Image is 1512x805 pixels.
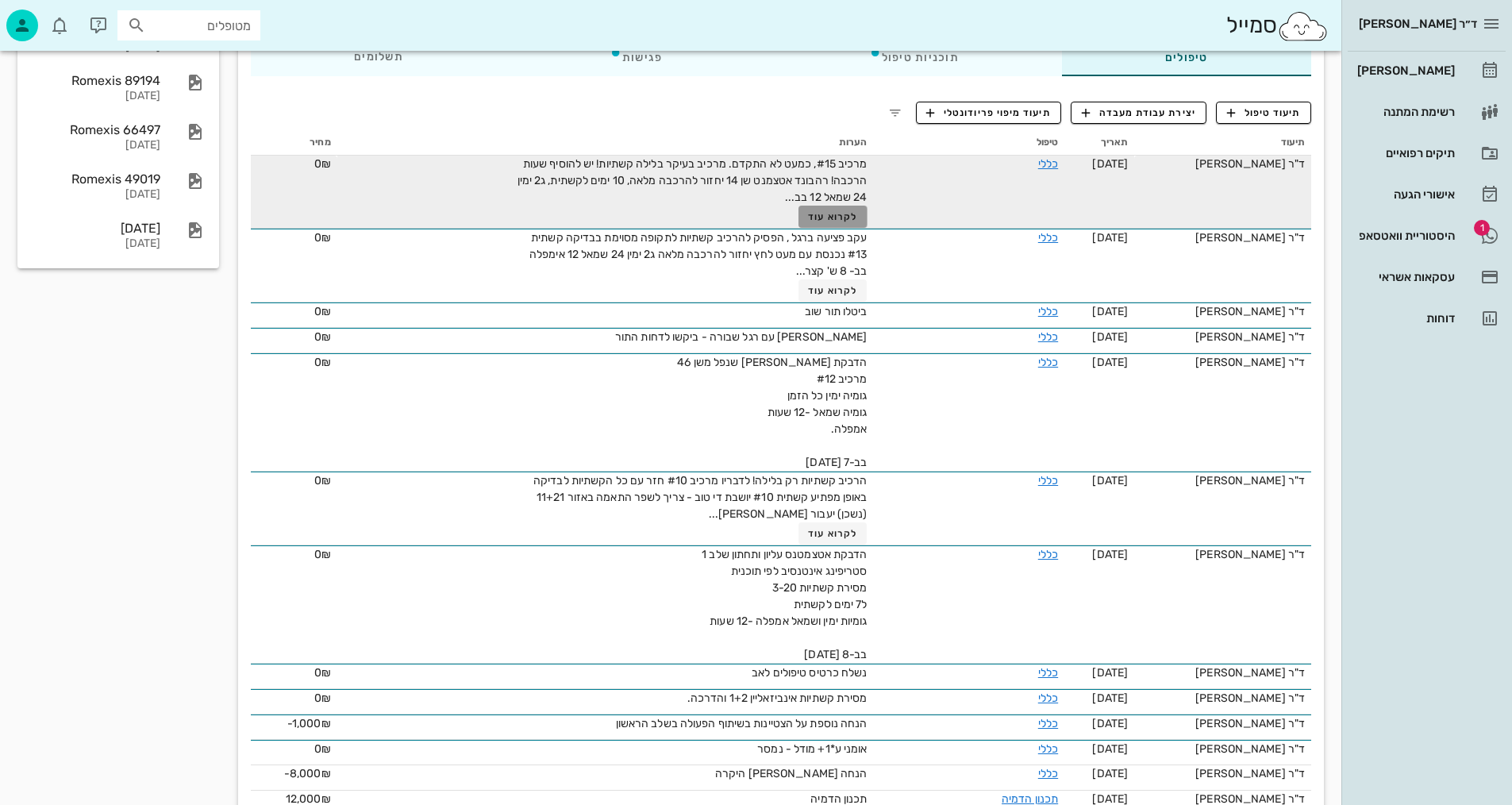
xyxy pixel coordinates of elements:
a: כללי [1038,742,1058,756]
div: תיקים רפואיים [1354,147,1455,160]
span: עקב פציעה ברגל , הפסיק להרכיב קשתיות לתקופה מסוימת בבדיקה קשתית #13 נכנסת עם מעט לחץ יחזור להרכבה... [529,231,867,278]
span: [DATE] [1092,231,1128,245]
span: תג [47,13,56,22]
span: [DATE] [1092,742,1128,756]
div: טיפולים [1062,38,1311,76]
span: [DATE] [1092,305,1128,318]
span: הדבקת [PERSON_NAME] שנפל משן 46 מרכיב #12 גומיה ימין כל הזמן גומיה שמאל -12 שעות אמפלה. בב-7 [DATE] [677,356,867,469]
div: ד"ר [PERSON_NAME] [1141,329,1305,345]
div: ד"ר [PERSON_NAME] [1141,765,1305,782]
a: כללי [1038,474,1058,487]
span: הנחה [PERSON_NAME] היקרה [715,767,867,780]
a: כללי [1038,305,1058,318]
a: כללי [1038,330,1058,344]
span: [DATE] [1092,474,1128,487]
span: [PERSON_NAME] עם רגל שבורה - ביקשו לדחות התור [615,330,868,344]
button: תיעוד מיפוי פריודונטלי [916,102,1062,124]
div: Romexis 89194 [32,73,160,88]
span: ד״ר [PERSON_NAME] [1359,17,1477,31]
a: תיקים רפואיים [1348,134,1506,172]
span: תיעוד מיפוי פריודונטלי [926,106,1051,120]
span: 0₪ [314,691,331,705]
button: לקרוא עוד [798,279,868,302]
div: [DATE] [32,237,160,251]
span: 0₪ [314,666,331,680]
div: Romexis 66497 [32,122,160,137]
span: [DATE] [1092,767,1128,780]
a: תגהיסטוריית וואטסאפ [1348,217,1506,255]
th: טיפול [873,130,1064,156]
span: הרכיב קשתיות רק בלילה! לדבריו מרכיב #10 חזר עם כל הקשתיות לבדיקה באופן מפתיע קשתית #10 יושבת די ט... [533,474,867,521]
th: תאריך [1064,130,1134,156]
span: הנחה נוספת על הצטיינות בשיתוף הפעולה בשלב הראשון [616,717,868,730]
a: [PERSON_NAME] [1348,52,1506,90]
span: [DATE] [1092,691,1128,705]
span: 0₪ [314,474,331,487]
div: רשימת המתנה [1354,106,1455,118]
span: אומני ע*1+ מודל - נמסר [757,742,867,756]
a: כללי [1038,691,1058,705]
span: מרכיב #15, כמעט לא התקדם. מרכיב בעיקר בלילה קשתיות! יש להוסיף שעות הרכבה! רהבונד אטצמנט שן 14 יחז... [517,157,868,204]
div: ד"ר [PERSON_NAME] [1141,354,1305,371]
span: [DATE] [1092,717,1128,730]
img: SmileCloud logo [1277,10,1329,42]
button: לקרוא עוד [798,206,868,228]
span: לקרוא עוד [808,211,857,222]
div: ד"ר [PERSON_NAME] [1141,229,1305,246]
div: דוחות [1354,312,1455,325]
div: תוכניות טיפול [766,38,1062,76]
span: [DATE] [1092,548,1128,561]
div: [DATE] [32,90,160,103]
a: כללי [1038,717,1058,730]
button: יצירת עבודת מעבדה [1071,102,1206,124]
a: כללי [1038,666,1058,680]
a: עסקאות אשראי [1348,258,1506,296]
span: 0₪ [314,330,331,344]
button: תיעוד טיפול [1216,102,1311,124]
a: כללי [1038,157,1058,171]
th: מחיר [251,130,337,156]
span: יצירת עבודת מעבדה [1082,106,1196,120]
div: היסטוריית וואטסאפ [1354,229,1455,242]
span: ביטלו תור שוב [805,305,867,318]
span: 0₪ [314,157,331,171]
span: 0₪ [314,231,331,245]
div: סמייל [1226,9,1329,43]
div: ד"ר [PERSON_NAME] [1141,715,1305,732]
span: הדבקת אטצמטנס עליון ותחתון שלב 1 סטריפינג אינטנסיב לפי תוכנית מסירת קשתיות 3-20 ל7 ימים לקשתית גו... [702,548,867,661]
span: [DATE] [1092,666,1128,680]
div: [DATE] [32,221,160,236]
a: כללי [1038,767,1058,780]
span: נשלח כרטיס טיפולים לאב [752,666,867,680]
div: [DATE] [32,139,160,152]
div: פגישות [506,38,766,76]
div: [PERSON_NAME] [1354,64,1455,77]
th: הערות [337,130,874,156]
button: לקרוא עוד [798,522,868,545]
span: [DATE] [1092,356,1128,369]
a: אישורי הגעה [1348,175,1506,214]
span: 0₪ [314,305,331,318]
div: עסקאות אשראי [1354,271,1455,283]
div: ד"ר [PERSON_NAME] [1141,472,1305,489]
div: ד"ר [PERSON_NAME] [1141,690,1305,707]
span: ‎-1,000₪ [287,717,331,730]
div: ד"ר [PERSON_NAME] [1141,546,1305,563]
span: ‎-8,000₪ [284,767,331,780]
th: תיעוד [1134,130,1311,156]
div: [DATE] [32,188,160,202]
a: דוחות [1348,299,1506,337]
a: כללי [1038,231,1058,245]
div: אישורי הגעה [1354,188,1455,201]
a: כללי [1038,548,1058,561]
div: ד"ר [PERSON_NAME] [1141,741,1305,757]
span: תיעוד טיפול [1227,106,1301,120]
span: 0₪ [314,742,331,756]
span: לקרוא עוד [808,285,857,296]
span: 0₪ [314,356,331,369]
span: תשלומים [354,52,403,63]
a: רשימת המתנה [1348,93,1506,131]
span: [DATE] [1092,330,1128,344]
div: ד"ר [PERSON_NAME] [1141,303,1305,320]
div: Romexis 49019 [32,171,160,187]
